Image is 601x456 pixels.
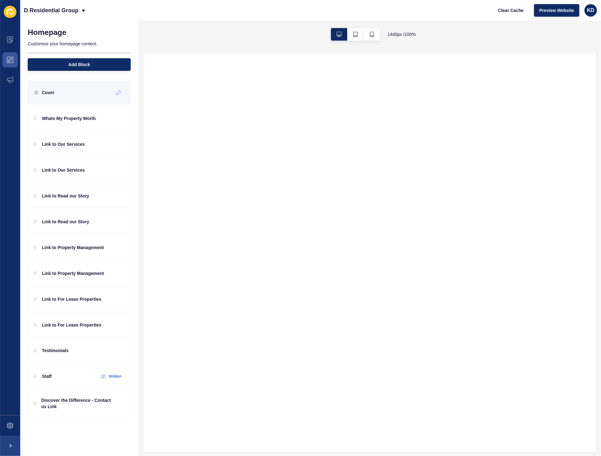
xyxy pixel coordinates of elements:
button: Add Block [28,58,131,71]
span: Clear Cache [498,7,524,14]
span: Preview Website [540,7,574,14]
button: Preview Website [534,4,580,17]
p: Link to For Lease Properties [42,296,101,302]
label: Hidden [109,374,122,379]
h1: Homepage [28,28,66,37]
p: Link to Property Management [42,244,104,251]
p: Link to Property Management [42,270,104,276]
p: D Residential Group [24,3,78,18]
p: Link to Our Services [42,141,85,147]
p: Whats My Property Worth [42,115,96,122]
p: Staff [42,373,52,380]
p: Customise your homepage content. [28,37,131,51]
p: Link to Our Services [42,167,85,173]
p: Testimonials [42,348,69,354]
span: 1440 px / 100 % [388,31,416,37]
p: Link to Read our Story [42,193,89,199]
span: KD [587,7,594,14]
p: Cover [42,89,54,96]
p: Link to For Lease Properties [42,322,101,328]
span: Add Block [68,61,90,68]
p: Link to Read our Story [42,219,89,225]
button: Clear Cache [493,4,529,17]
p: Discover the Difference - Contact us Link [41,397,114,410]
